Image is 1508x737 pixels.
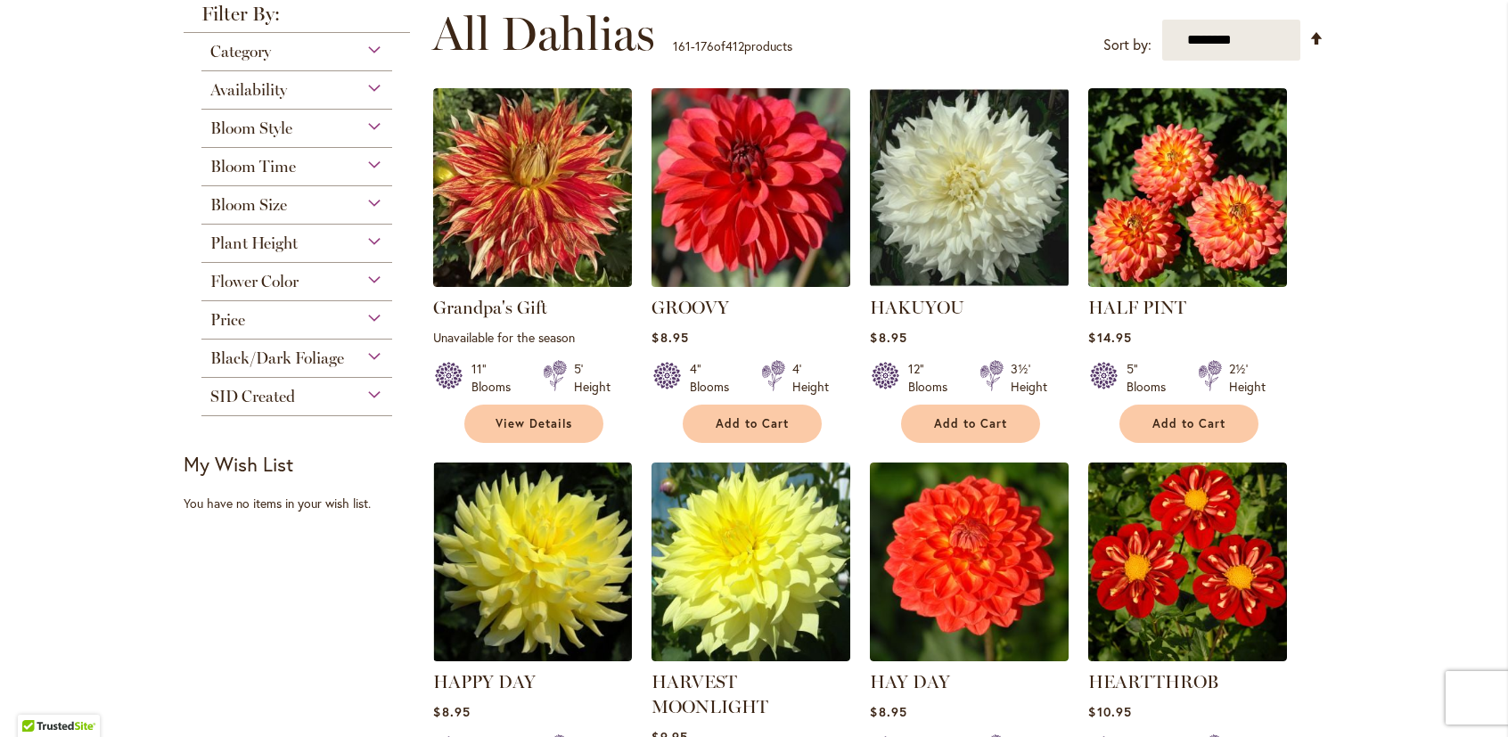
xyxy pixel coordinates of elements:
[870,463,1069,661] img: HAY DAY
[652,671,768,717] a: HARVEST MOONLIGHT
[695,37,714,54] span: 176
[433,297,547,318] a: Grandpa's Gift
[1152,416,1225,431] span: Add to Cart
[433,648,632,665] a: HAPPY DAY
[210,387,295,406] span: SID Created
[901,405,1040,443] button: Add to Cart
[673,37,691,54] span: 161
[210,42,271,61] span: Category
[870,671,950,692] a: HAY DAY
[210,195,287,215] span: Bloom Size
[1088,274,1287,291] a: HALF PINT
[184,451,293,477] strong: My Wish List
[652,329,688,346] span: $8.95
[652,648,850,665] a: Harvest Moonlight
[464,405,603,443] a: View Details
[184,495,422,512] div: You have no items in your wish list.
[870,297,964,318] a: HAKUYOU
[1088,297,1186,318] a: HALF PINT
[870,88,1069,287] img: Hakuyou
[433,274,632,291] a: Grandpa's Gift
[870,329,906,346] span: $8.95
[433,88,632,287] img: Grandpa's Gift
[1088,329,1131,346] span: $14.95
[690,360,740,396] div: 4" Blooms
[1011,360,1047,396] div: 3½' Height
[1088,648,1287,665] a: HEARTTHROB
[673,32,792,61] p: - of products
[13,674,63,724] iframe: Launch Accessibility Center
[433,703,470,720] span: $8.95
[870,648,1069,665] a: HAY DAY
[1103,29,1151,61] label: Sort by:
[1127,360,1176,396] div: 5" Blooms
[471,360,521,396] div: 11" Blooms
[433,329,632,346] p: Unavailable for the season
[210,80,287,100] span: Availability
[652,274,850,291] a: GROOVY
[1229,360,1266,396] div: 2½' Height
[574,360,611,396] div: 5' Height
[652,463,850,661] img: Harvest Moonlight
[683,405,822,443] button: Add to Cart
[433,671,536,692] a: HAPPY DAY
[792,360,829,396] div: 4' Height
[210,157,296,176] span: Bloom Time
[1088,703,1131,720] span: $10.95
[432,7,655,61] span: All Dahlias
[210,348,344,368] span: Black/Dark Foliage
[934,416,1007,431] span: Add to Cart
[1088,671,1218,692] a: HEARTTHROB
[433,463,632,661] img: HAPPY DAY
[1088,88,1287,287] img: HALF PINT
[496,416,572,431] span: View Details
[210,310,245,330] span: Price
[652,297,729,318] a: GROOVY
[210,233,298,253] span: Plant Height
[184,4,410,33] strong: Filter By:
[870,274,1069,291] a: Hakuyou
[210,272,299,291] span: Flower Color
[716,416,789,431] span: Add to Cart
[870,703,906,720] span: $8.95
[210,119,292,138] span: Bloom Style
[1088,463,1287,661] img: HEARTTHROB
[725,37,744,54] span: 412
[647,84,856,292] img: GROOVY
[908,360,958,396] div: 12" Blooms
[1119,405,1258,443] button: Add to Cart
